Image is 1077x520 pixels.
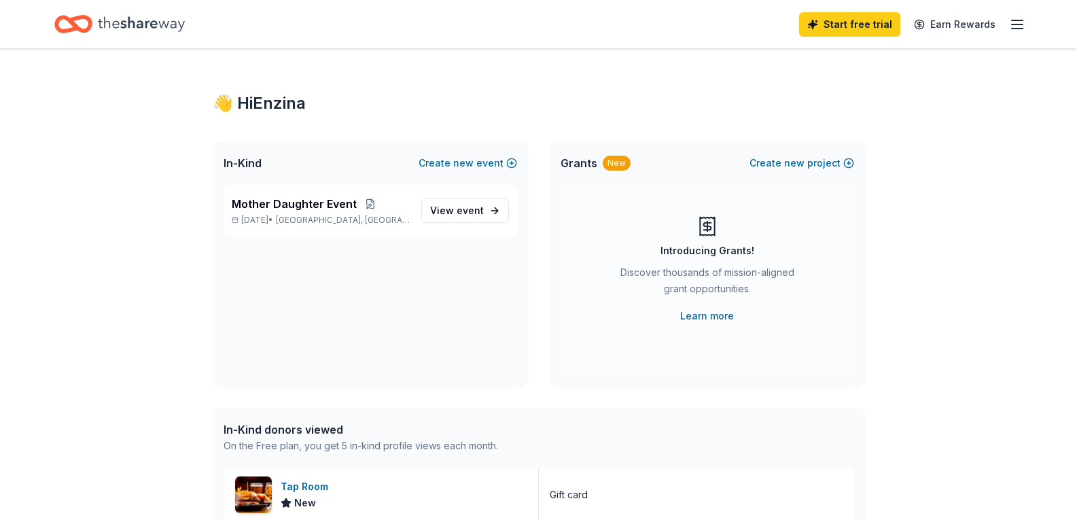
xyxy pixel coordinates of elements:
[430,203,484,219] span: View
[281,479,334,495] div: Tap Room
[235,476,272,513] img: Image for Tap Room
[799,12,900,37] a: Start free trial
[213,92,865,114] div: 👋 Hi Enzina
[54,8,185,40] a: Home
[232,196,357,212] span: Mother Daughter Event
[457,205,484,216] span: event
[224,421,498,438] div: In-Kind donors viewed
[749,155,854,171] button: Createnewproject
[906,12,1004,37] a: Earn Rewards
[419,155,517,171] button: Createnewevent
[550,487,588,503] div: Gift card
[421,198,509,223] a: View event
[276,215,410,226] span: [GEOGRAPHIC_DATA], [GEOGRAPHIC_DATA]
[224,438,498,454] div: On the Free plan, you get 5 in-kind profile views each month.
[680,308,734,324] a: Learn more
[615,264,800,302] div: Discover thousands of mission-aligned grant opportunities.
[784,155,805,171] span: new
[224,155,262,171] span: In-Kind
[294,495,316,511] span: New
[561,155,597,171] span: Grants
[232,215,410,226] p: [DATE] •
[660,243,754,259] div: Introducing Grants!
[603,156,631,171] div: New
[453,155,474,171] span: new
